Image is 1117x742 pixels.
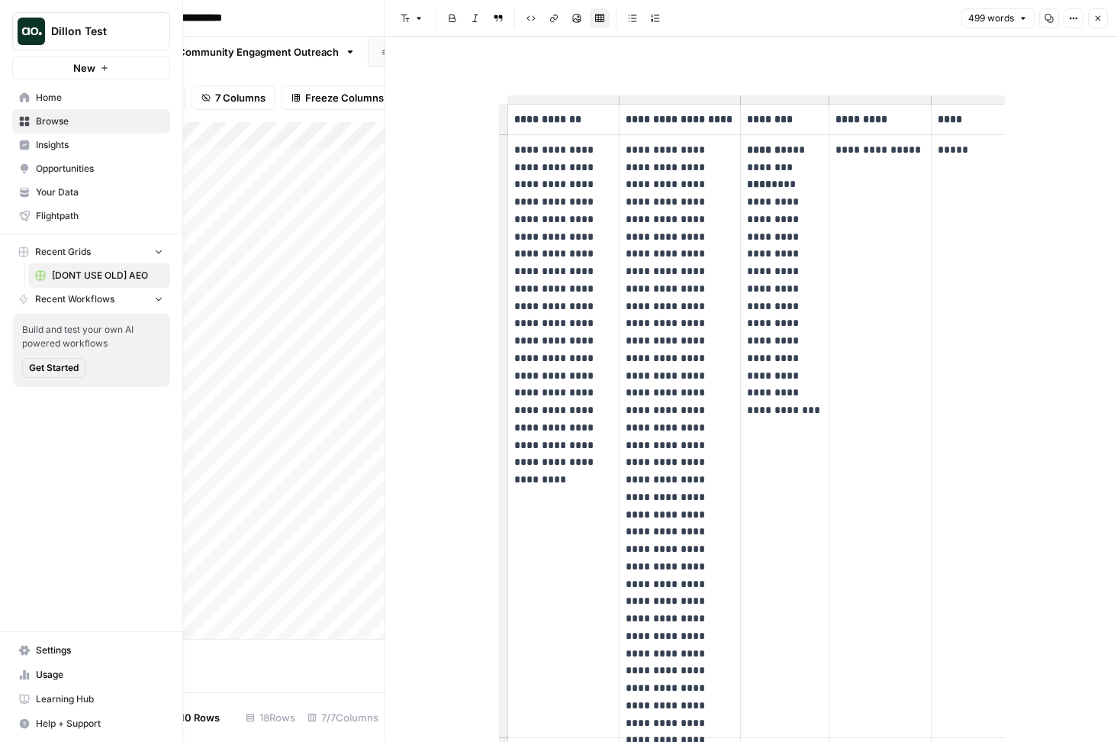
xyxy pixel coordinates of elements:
[282,85,394,110] button: Freeze Columns
[73,60,95,76] span: New
[192,85,275,110] button: 7 Columns
[22,323,161,350] span: Build and test your own AI powered workflows
[51,24,143,39] span: Dillon Test
[12,156,170,181] a: Opportunities
[18,18,45,45] img: Dillon Test Logo
[12,12,170,50] button: Workspace: Dillon Test
[29,361,79,375] span: Get Started
[36,644,163,657] span: Settings
[12,687,170,711] a: Learning Hub
[12,240,170,263] button: Recent Grids
[215,90,266,105] span: 7 Columns
[12,638,170,663] a: Settings
[35,245,91,259] span: Recent Grids
[369,37,620,67] a: Mention Gap - Off Site Citation Outreach
[12,85,170,110] a: Home
[108,44,339,60] div: Mention Gap - Community Engagment Outreach
[36,138,163,152] span: Insights
[12,56,170,79] button: New
[35,292,114,306] span: Recent Workflows
[36,185,163,199] span: Your Data
[12,133,170,157] a: Insights
[968,11,1014,25] span: 499 words
[52,269,163,282] span: [DONT USE OLD] AEO
[159,710,220,725] span: Add 10 Rows
[36,717,163,731] span: Help + Support
[22,358,85,378] button: Get Started
[12,180,170,205] a: Your Data
[240,705,301,730] div: 18 Rows
[12,711,170,736] button: Help + Support
[28,263,170,288] a: [DONT USE OLD] AEO
[12,109,170,134] a: Browse
[36,115,163,128] span: Browse
[36,162,163,176] span: Opportunities
[78,37,369,67] a: Mention Gap - Community Engagment Outreach
[12,204,170,228] a: Flightpath
[301,705,385,730] div: 7/7 Columns
[305,90,384,105] span: Freeze Columns
[961,8,1035,28] button: 499 words
[36,91,163,105] span: Home
[12,663,170,687] a: Usage
[36,692,163,706] span: Learning Hub
[12,288,170,311] button: Recent Workflows
[36,668,163,682] span: Usage
[36,209,163,223] span: Flightpath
